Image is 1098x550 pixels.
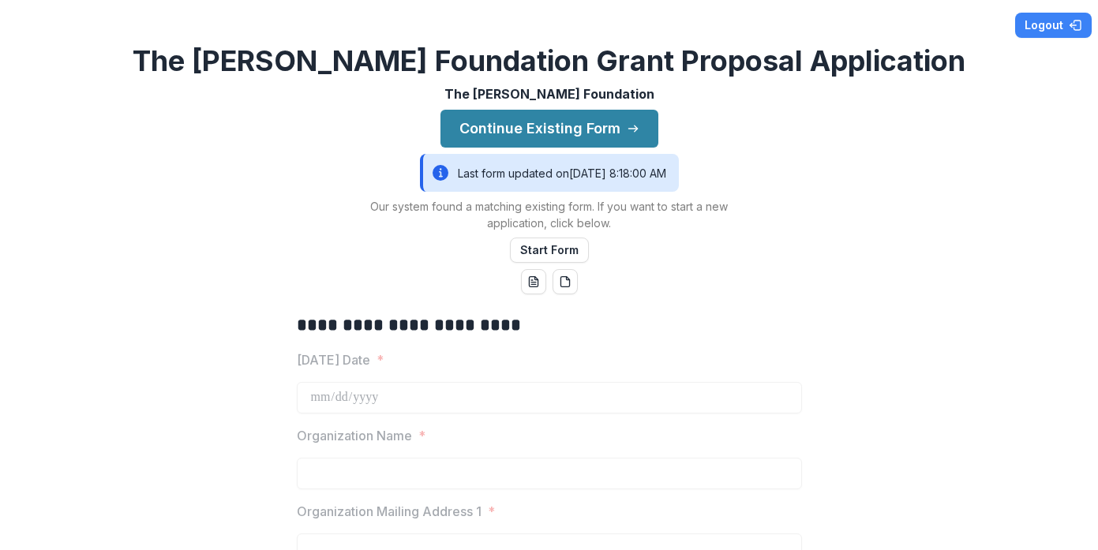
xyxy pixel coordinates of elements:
button: Logout [1015,13,1092,38]
button: pdf-download [553,269,578,294]
p: The [PERSON_NAME] Foundation [444,84,654,103]
button: Start Form [510,238,589,263]
button: word-download [521,269,546,294]
p: Organization Mailing Address 1 [297,502,482,521]
h2: The [PERSON_NAME] Foundation Grant Proposal Application [133,44,965,78]
button: Continue Existing Form [440,110,658,148]
p: Organization Name [297,426,412,445]
p: [DATE] Date [297,350,370,369]
p: Our system found a matching existing form. If you want to start a new application, click below. [352,198,747,231]
div: Last form updated on [DATE] 8:18:00 AM [420,154,679,192]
